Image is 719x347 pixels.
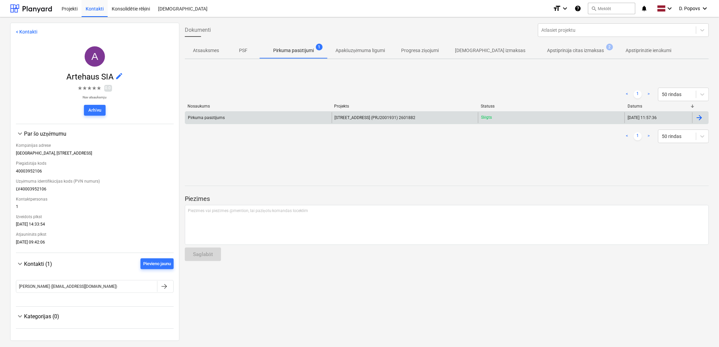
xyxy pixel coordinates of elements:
[645,132,653,140] a: Next page
[481,104,622,109] div: Statuss
[92,84,97,92] span: ★
[16,130,24,138] span: keyboard_arrow_down
[623,90,631,98] a: Previous page
[334,104,475,109] div: Projekts
[401,47,439,54] p: Progresa ziņojumi
[78,95,112,99] p: Nav atsauksmju
[91,51,98,62] span: A
[641,4,648,13] i: notifications
[628,104,690,109] div: Datums
[634,132,642,140] a: Page 1 is your current page
[104,85,112,91] span: 0.0
[16,140,174,151] div: Kompānijas adrese
[335,47,385,54] p: Apakšuzņēmuma līgumi
[16,130,174,138] div: Par šo uzņēmumu
[16,258,174,269] div: Kontakti (1)Pievieno jaunu
[16,169,174,176] div: 40003952106
[16,204,174,212] div: 1
[78,84,83,92] span: ★
[85,46,105,67] div: Artehaus
[685,315,719,347] iframe: Chat Widget
[97,84,102,92] span: ★
[24,313,174,320] div: Kategorijas (0)
[645,90,653,98] a: Next page
[66,72,115,82] span: Artehaus SIA
[83,84,87,92] span: ★
[628,115,657,120] div: [DATE] 11:57:36
[24,261,52,267] span: Kontakti (1)
[626,47,671,54] p: Apstiprinātie ienākumi
[235,47,252,54] p: PSF
[88,107,101,114] div: Arhīvu
[588,3,635,14] button: Meklēt
[16,138,174,247] div: Par šo uzņēmumu
[193,47,219,54] p: Atsauksmes
[574,4,581,13] i: Zināšanu pamats
[316,44,323,50] span: 1
[185,195,709,203] p: Piezīmes
[666,4,674,13] i: keyboard_arrow_down
[140,258,174,269] button: Pievieno jaunu
[16,151,174,158] div: [GEOGRAPHIC_DATA], [STREET_ADDRESS]
[16,212,174,222] div: Izveidots plkst
[561,4,569,13] i: keyboard_arrow_down
[623,132,631,140] a: Previous page
[16,260,24,268] span: keyboard_arrow_down
[19,284,117,289] div: [PERSON_NAME] ([EMAIL_ADDRESS][DOMAIN_NAME])
[606,44,613,50] span: 2
[87,84,92,92] span: ★
[143,260,171,268] div: Pievieno jaunu
[188,104,329,109] div: Nosaukums
[553,4,561,13] i: format_size
[16,222,174,229] div: [DATE] 14:33:54
[16,312,174,320] div: Kategorijas (0)
[24,131,174,137] div: Par šo uzņēmumu
[16,176,174,187] div: Uzņēmuma identifikācijas kods (PVN numurs)
[591,6,596,11] span: search
[16,158,174,169] div: Piegādātāja kods
[16,240,174,247] div: [DATE] 09:42:06
[455,47,525,54] p: [DEMOGRAPHIC_DATA] izmaksas
[679,6,700,11] span: D. Popovs
[115,72,123,80] span: edit
[634,90,642,98] a: Page 1 is your current page
[273,47,314,54] p: Pirkuma pasūtījumi
[185,26,211,34] span: Dokumenti
[16,269,174,301] div: Kontakti (1)Pievieno jaunu
[335,115,416,120] span: Mazā Robežu iela 2 (PRJ2001931) 2601882
[84,105,106,116] button: Arhīvu
[701,4,709,13] i: keyboard_arrow_down
[16,29,37,34] a: < Kontakti
[16,312,24,320] span: keyboard_arrow_down
[547,47,604,54] p: Apstiprināja citas izmaksas
[16,229,174,240] div: Atjaunināts plkst
[481,115,492,120] p: Slēgts
[16,187,174,194] div: LV40003952106
[16,194,174,204] div: Kontaktpersonas
[188,115,225,120] div: Pirkuma pasūtījums
[16,320,174,323] div: Kategorijas (0)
